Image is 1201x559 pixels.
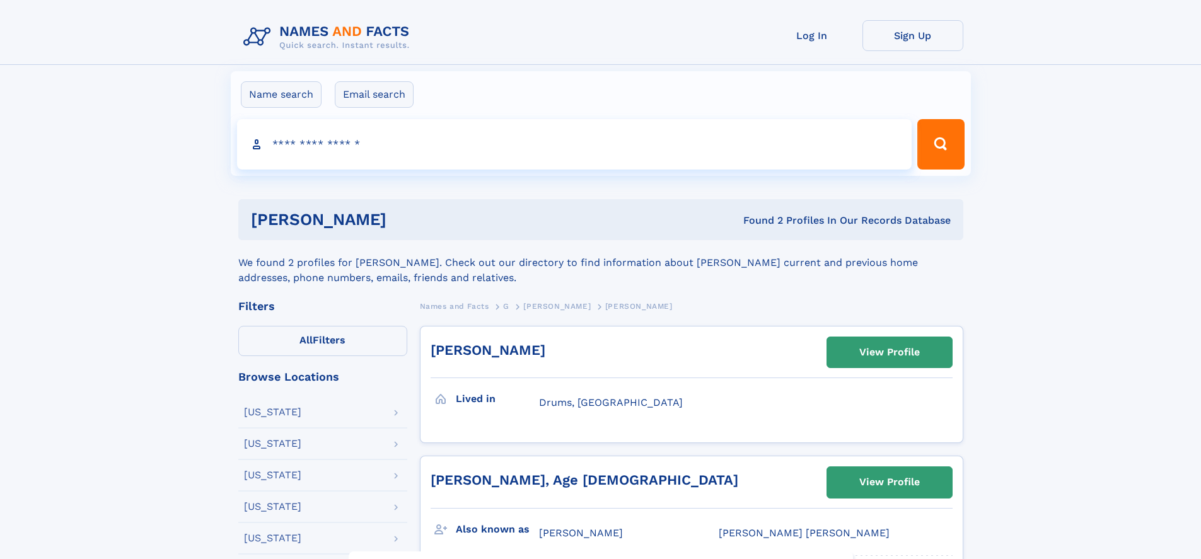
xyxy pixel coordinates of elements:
[299,334,313,346] span: All
[238,371,407,383] div: Browse Locations
[431,472,738,488] a: [PERSON_NAME], Age [DEMOGRAPHIC_DATA]
[859,468,920,497] div: View Profile
[456,388,539,410] h3: Lived in
[244,533,301,543] div: [US_STATE]
[859,338,920,367] div: View Profile
[539,396,683,408] span: Drums, [GEOGRAPHIC_DATA]
[238,240,963,285] div: We found 2 profiles for [PERSON_NAME]. Check out our directory to find information about [PERSON_...
[238,301,407,312] div: Filters
[251,212,565,228] h1: [PERSON_NAME]
[605,302,673,311] span: [PERSON_NAME]
[238,20,420,54] img: Logo Names and Facts
[762,20,862,51] a: Log In
[827,467,952,497] a: View Profile
[241,81,322,108] label: Name search
[244,470,301,480] div: [US_STATE]
[503,302,509,311] span: G
[523,298,591,314] a: [PERSON_NAME]
[456,519,539,540] h3: Also known as
[237,119,912,170] input: search input
[719,527,890,539] span: [PERSON_NAME] [PERSON_NAME]
[244,439,301,449] div: [US_STATE]
[420,298,489,314] a: Names and Facts
[917,119,964,170] button: Search Button
[539,527,623,539] span: [PERSON_NAME]
[523,302,591,311] span: [PERSON_NAME]
[244,407,301,417] div: [US_STATE]
[431,342,545,358] a: [PERSON_NAME]
[503,298,509,314] a: G
[827,337,952,367] a: View Profile
[335,81,414,108] label: Email search
[238,326,407,356] label: Filters
[244,502,301,512] div: [US_STATE]
[565,214,951,228] div: Found 2 Profiles In Our Records Database
[862,20,963,51] a: Sign Up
